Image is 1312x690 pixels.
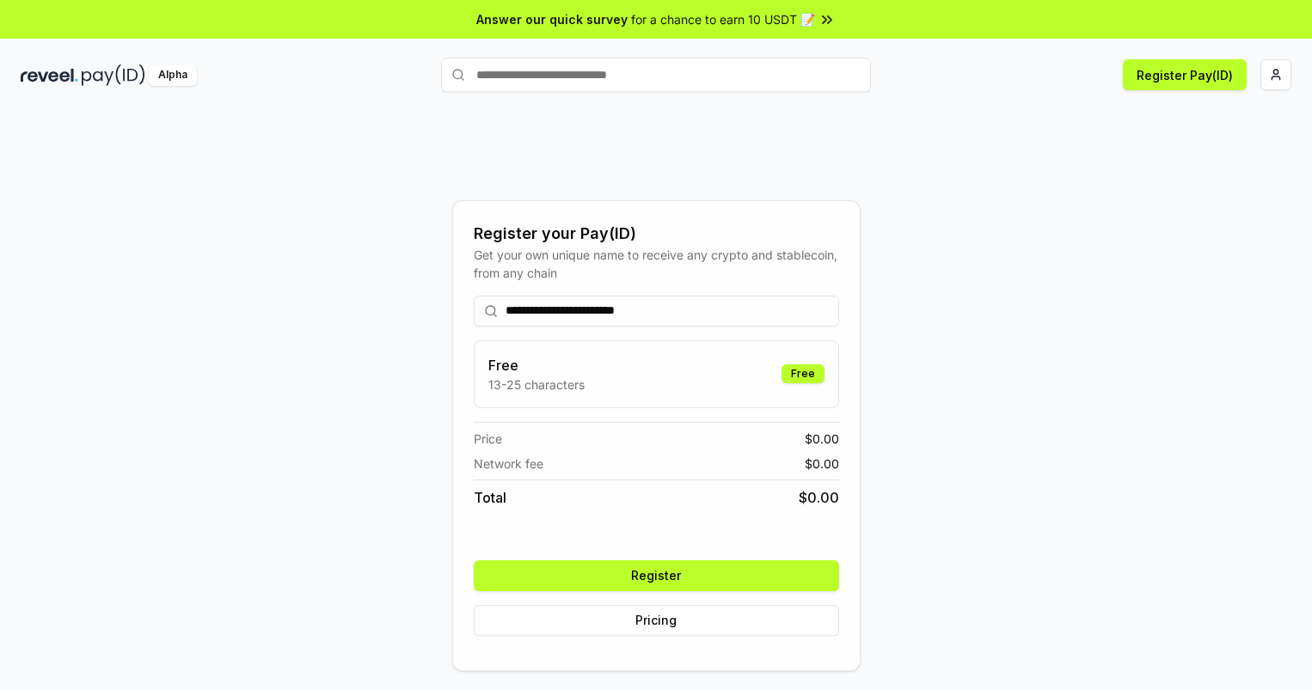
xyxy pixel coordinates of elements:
[149,64,197,86] div: Alpha
[1123,59,1247,90] button: Register Pay(ID)
[799,487,839,508] span: $ 0.00
[82,64,145,86] img: pay_id
[474,605,839,636] button: Pricing
[21,64,78,86] img: reveel_dark
[488,376,585,394] p: 13-25 characters
[474,487,506,508] span: Total
[631,10,815,28] span: for a chance to earn 10 USDT 📝
[474,430,502,448] span: Price
[474,560,839,591] button: Register
[782,364,825,383] div: Free
[474,455,543,473] span: Network fee
[474,246,839,282] div: Get your own unique name to receive any crypto and stablecoin, from any chain
[805,430,839,448] span: $ 0.00
[805,455,839,473] span: $ 0.00
[474,222,839,246] div: Register your Pay(ID)
[476,10,628,28] span: Answer our quick survey
[488,355,585,376] h3: Free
